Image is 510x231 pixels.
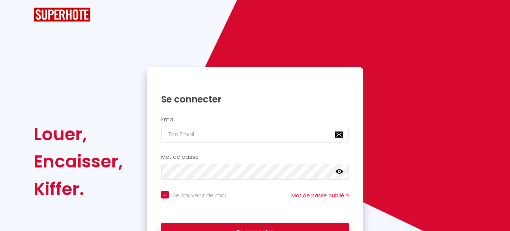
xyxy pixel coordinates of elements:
div: Encaisser, [34,148,123,175]
div: Kiffer. [34,175,123,203]
h2: Email [161,116,349,123]
a: Mot de passe oublié ? [291,192,349,199]
h2: Mot de passe [161,154,349,160]
h1: Se connecter [161,93,349,105]
div: Louer, [34,121,123,148]
input: Ton Email [161,127,349,143]
img: SuperHote logo [34,8,90,22]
